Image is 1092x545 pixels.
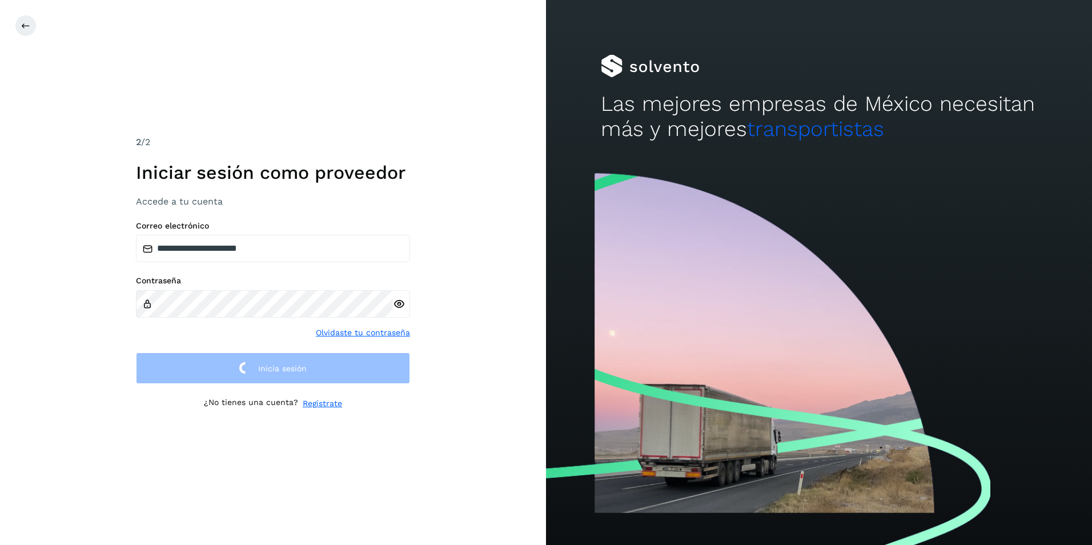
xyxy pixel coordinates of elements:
a: Olvidaste tu contraseña [316,327,410,339]
h2: Las mejores empresas de México necesitan más y mejores [601,91,1038,142]
a: Regístrate [303,398,342,410]
span: Inicia sesión [258,364,307,372]
span: 2 [136,137,141,147]
p: ¿No tienes una cuenta? [204,398,298,410]
h3: Accede a tu cuenta [136,196,410,207]
div: /2 [136,135,410,149]
label: Correo electrónico [136,221,410,231]
h1: Iniciar sesión como proveedor [136,162,410,183]
span: transportistas [747,117,884,141]
label: Contraseña [136,276,410,286]
button: Inicia sesión [136,352,410,384]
